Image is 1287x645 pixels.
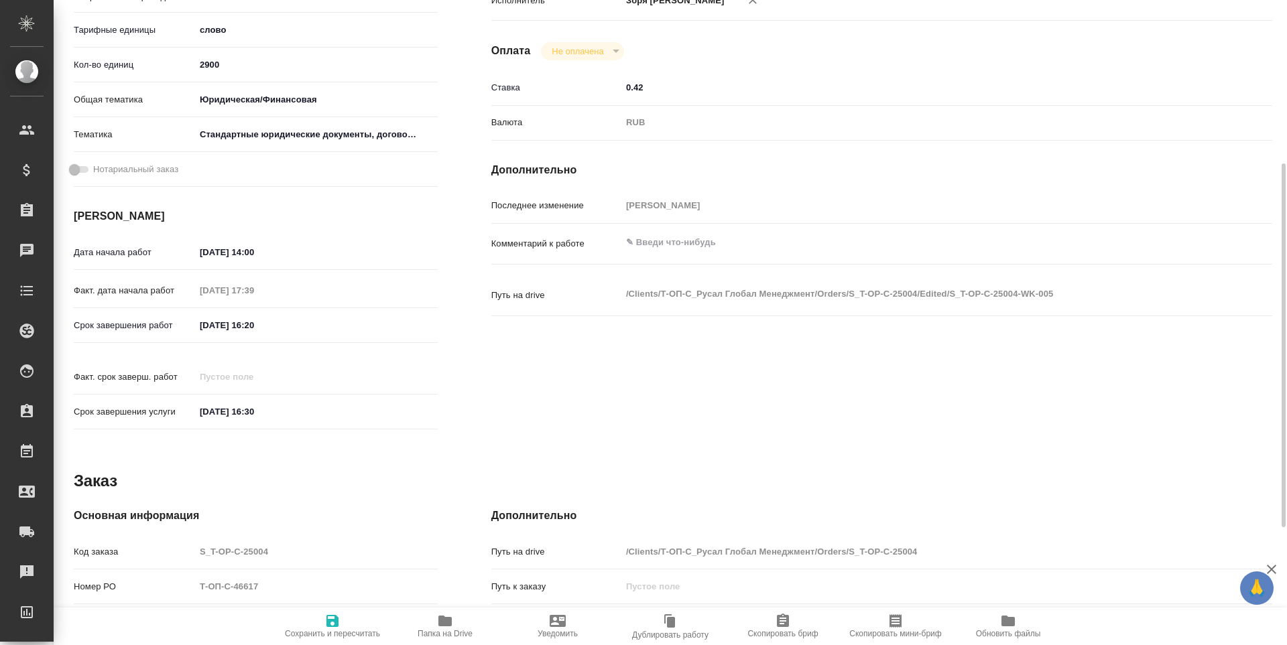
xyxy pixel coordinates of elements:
p: Путь на drive [491,289,621,302]
p: Ставка [491,81,621,94]
textarea: /Clients/Т-ОП-С_Русал Глобал Менеджмент/Orders/S_T-OP-C-25004/Edited/S_T-OP-C-25004-WK-005 [621,283,1207,305]
p: Комментарий к работе [491,237,621,250]
button: Скопировать бриф [727,607,839,645]
span: Обновить файлы [976,629,1041,638]
p: Факт. срок заверш. работ [74,370,195,384]
button: Сохранить и пересчитать [276,607,389,645]
h2: Заказ [74,470,117,492]
input: ✎ Введи что-нибудь [195,402,312,421]
p: Срок завершения услуги [74,405,195,419]
div: слово [195,19,438,42]
p: Последнее изменение [491,199,621,212]
input: ✎ Введи что-нибудь [195,242,312,262]
h4: Дополнительно [491,162,1272,178]
span: 🙏 [1245,574,1268,602]
h4: Оплата [491,43,531,59]
span: Скопировать мини-бриф [849,629,941,638]
input: ✎ Введи что-нибудь [195,315,312,335]
h4: Дополнительно [491,508,1272,524]
input: Пустое поле [195,281,312,300]
p: Путь на drive [491,545,621,559]
p: Код заказа [74,545,195,559]
div: Стандартные юридические документы, договоры, уставы [195,123,438,146]
input: Пустое поле [195,367,312,386]
p: Общая тематика [74,93,195,106]
input: Пустое поле [621,577,1207,596]
p: Факт. дата начала работ [74,284,195,297]
button: Папка на Drive [389,607,501,645]
input: Пустое поле [621,542,1207,561]
p: Дата начала работ [74,246,195,259]
p: Кол-во единиц [74,58,195,72]
p: Тематика [74,128,195,141]
h4: Основная информация [74,508,438,524]
button: Обновить файлы [952,607,1064,645]
input: Пустое поле [621,196,1207,215]
button: Скопировать мини-бриф [839,607,952,645]
div: Юридическая/Финансовая [195,88,438,111]
div: Не оплачена [541,42,623,60]
input: Пустое поле [195,542,438,561]
input: ✎ Введи что-нибудь [621,78,1207,97]
button: Не оплачена [548,46,607,57]
button: 🙏 [1240,571,1274,605]
p: Срок завершения работ [74,319,195,332]
h4: [PERSON_NAME] [74,208,438,224]
p: Номер РО [74,580,195,593]
span: Нотариальный заказ [93,163,178,176]
button: Дублировать работу [614,607,727,645]
span: Дублировать работу [632,630,709,640]
p: Путь к заказу [491,580,621,593]
p: Валюта [491,116,621,129]
span: Скопировать бриф [747,629,818,638]
p: Тарифные единицы [74,23,195,37]
span: Папка на Drive [418,629,473,638]
span: Уведомить [538,629,578,638]
input: Пустое поле [195,577,438,596]
input: ✎ Введи что-нибудь [195,55,438,74]
button: Уведомить [501,607,614,645]
span: Сохранить и пересчитать [285,629,380,638]
div: RUB [621,111,1207,134]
